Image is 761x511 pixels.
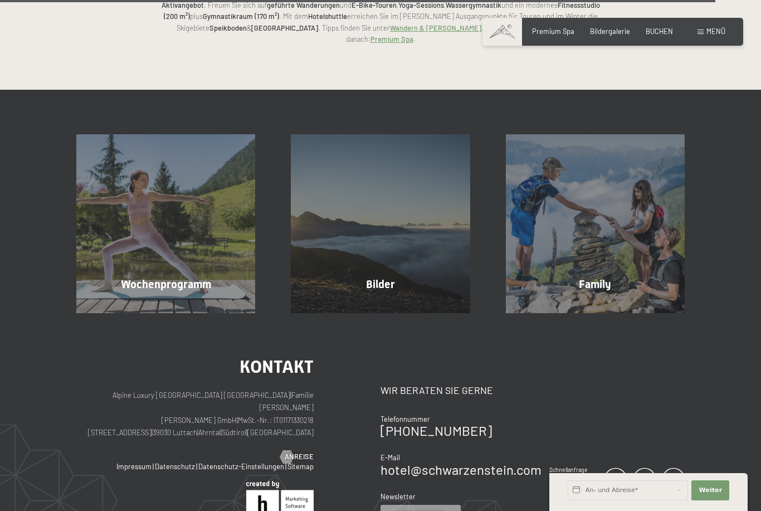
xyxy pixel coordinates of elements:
[209,23,247,32] strong: Speikboden
[380,461,542,478] a: hotel@schwarzenstein.com
[237,416,238,425] span: |
[153,462,154,471] span: |
[240,356,314,377] span: Kontakt
[380,384,493,396] span: Wir beraten Sie gerne
[58,134,273,313] a: Aktivurlaub in Südtirol | Wandern, Biken, Fitness & Yoga im Hotel Schwarzenstein Wochenprogramm
[532,27,574,36] a: Premium Spa
[285,452,314,462] span: Anreise
[366,278,395,291] span: Bilder
[203,12,279,21] strong: Gymnastikraum (170 m²)
[549,466,588,473] span: Schnellanfrage
[380,415,430,424] span: Telefonnummer
[116,462,152,471] a: Impressum
[246,428,247,437] span: |
[706,27,725,36] span: Menü
[380,453,400,462] span: E-Mail
[579,278,611,291] span: Family
[699,486,722,495] span: Weiter
[76,389,314,439] p: Alpine Luxury [GEOGRAPHIC_DATA] [GEOGRAPHIC_DATA] Familie [PERSON_NAME] [PERSON_NAME] GmbH MwSt.-...
[196,462,197,471] span: |
[152,428,153,437] span: |
[390,23,481,32] a: Wandern & [PERSON_NAME]
[380,422,492,439] a: [PHONE_NUMBER]
[273,134,487,313] a: Aktivurlaub in Südtirol | Wandern, Biken, Fitness & Yoga im Hotel Schwarzenstein Bilder
[290,391,291,400] span: |
[380,492,416,501] span: Newsletter
[370,35,413,43] a: Premium Spa
[398,1,444,9] strong: Yoga-Sessions
[221,428,222,437] span: |
[198,462,284,471] a: Datenschutz-Einstellungen
[287,462,314,471] a: Sitemap
[121,278,211,291] span: Wochenprogramm
[691,480,729,500] button: Weiter
[285,462,286,471] span: |
[267,1,340,9] strong: geführte Wanderungen
[155,462,195,471] a: Datenschutz
[488,134,703,313] a: Aktivurlaub in Südtirol | Wandern, Biken, Fitness & Yoga im Hotel Schwarzenstein Family
[251,23,318,32] strong: [GEOGRAPHIC_DATA]
[280,452,314,462] a: Anreise
[308,12,347,21] strong: Hotelshuttle
[646,27,673,36] a: BUCHEN
[590,27,630,36] a: Bildergalerie
[197,428,198,437] span: |
[352,1,397,9] strong: E-Bike-Touren
[446,1,501,9] strong: Wassergymnastik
